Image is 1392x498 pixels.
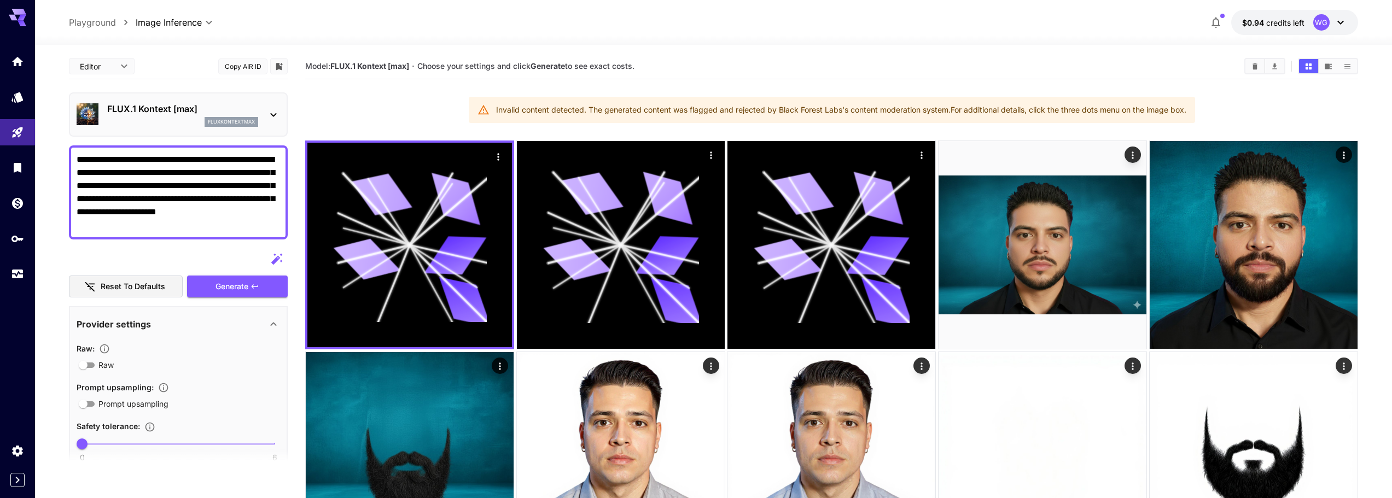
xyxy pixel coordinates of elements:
[11,90,24,104] div: Models
[80,61,114,72] span: Editor
[69,276,183,298] button: Reset to defaults
[1338,59,1357,73] button: Show media in list view
[1125,147,1141,163] div: Actions
[417,61,634,71] span: Choose your settings and click to see exact costs.
[77,383,154,392] span: Prompt upsampling :
[98,398,168,409] span: Prompt upsampling
[412,60,415,73] p: ·
[11,196,24,210] div: Wallet
[11,55,24,68] div: Home
[939,141,1146,349] img: 2Q==
[1242,18,1266,27] span: $0.94
[11,444,24,458] div: Settings
[98,359,114,371] span: Raw
[1298,58,1358,74] div: Show media in grid viewShow media in video viewShow media in list view
[77,344,95,353] span: Raw :
[703,147,719,163] div: Actions
[107,102,258,115] p: FLUX.1 Kontext [max]
[69,16,116,29] a: Playground
[95,343,114,354] button: Controls the level of post-processing applied to generated images.
[1299,59,1318,73] button: Show media in grid view
[1336,358,1352,374] div: Actions
[136,16,202,29] span: Image Inference
[77,311,280,337] div: Provider settings
[10,473,25,487] button: Expand sidebar
[216,280,248,294] span: Generate
[1242,17,1304,28] div: $0.93997
[914,358,930,374] div: Actions
[154,382,173,393] button: Enables automatic enhancement and expansion of the input prompt to improve generation quality and...
[305,61,409,71] span: Model:
[1313,14,1330,31] div: WG
[1150,141,1358,349] img: 2Q==
[218,58,267,74] button: Copy AIR ID
[1244,58,1285,74] div: Clear AllDownload All
[187,276,288,298] button: Generate
[69,16,136,29] nav: breadcrumb
[11,161,24,174] div: Library
[490,148,506,165] div: Actions
[492,358,508,374] div: Actions
[140,421,160,432] button: Controls the tolerance level for input and output content moderation. Lower values apply stricter...
[1231,10,1358,35] button: $0.93997WG
[208,118,255,126] p: fluxkontextmax
[11,267,24,281] div: Usage
[11,232,24,245] div: API Keys
[77,98,280,131] div: FLUX.1 Kontext [max]fluxkontextmax
[1336,147,1352,163] div: Actions
[274,60,284,73] button: Add to library
[1319,59,1338,73] button: Show media in video view
[496,100,1186,120] div: Invalid content detected. The generated content was flagged and rejected by Black Forest Labs's c...
[1266,18,1304,27] span: credits left
[77,421,140,431] span: Safety tolerance :
[1245,59,1265,73] button: Clear All
[531,61,565,71] b: Generate
[1125,358,1141,374] div: Actions
[77,318,151,331] p: Provider settings
[914,147,930,163] div: Actions
[703,358,719,374] div: Actions
[330,61,409,71] b: FLUX.1 Kontext [max]
[1265,59,1284,73] button: Download All
[11,126,24,139] div: Playground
